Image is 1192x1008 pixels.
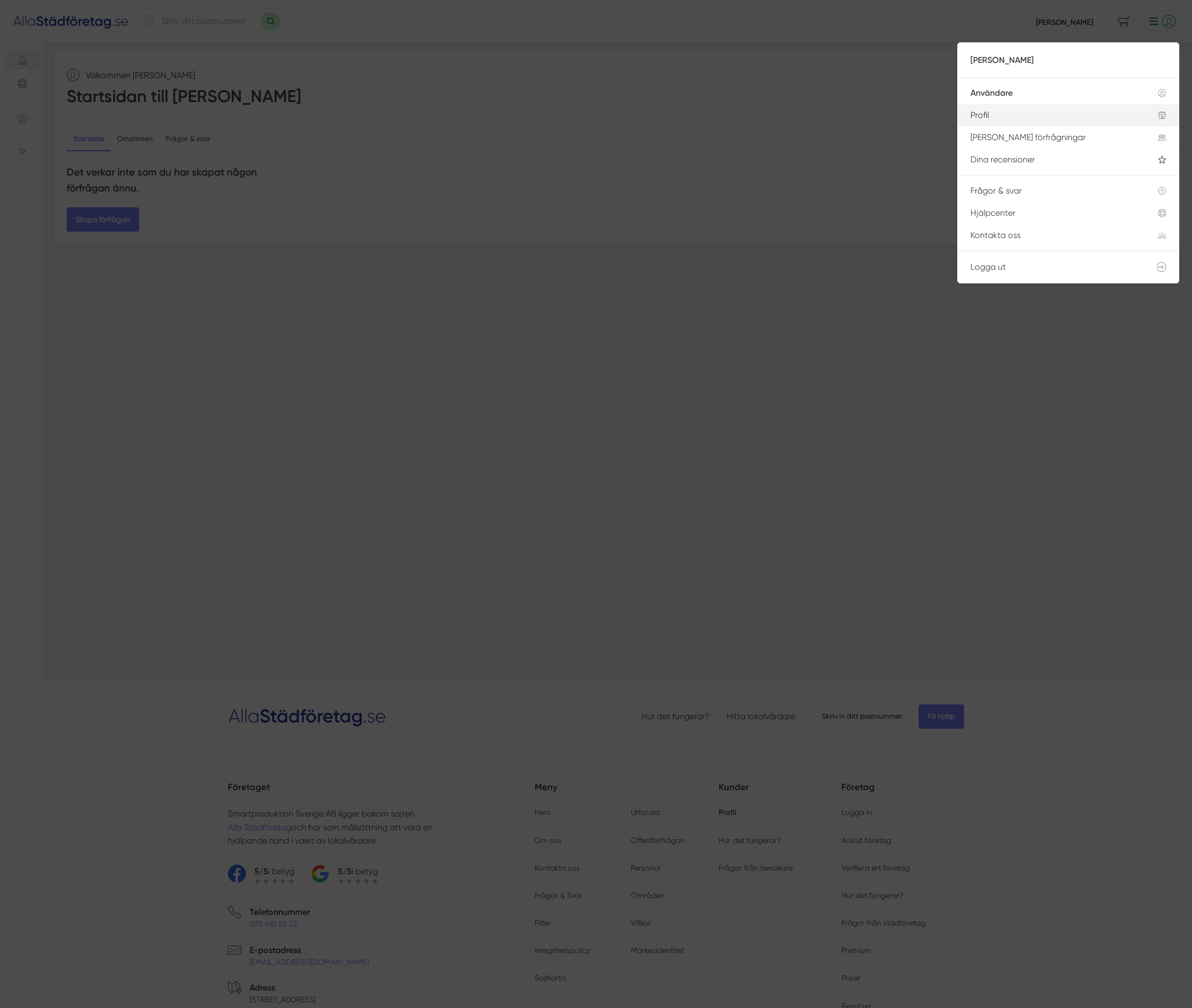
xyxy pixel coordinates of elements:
[970,53,1166,67] p: [PERSON_NAME]
[970,155,1133,164] div: Dina recensioner
[970,186,1133,196] div: Frågor & svar
[970,231,1133,240] div: Kontakta oss
[970,208,1133,218] div: Hjälpcenter
[970,133,1133,142] div: [PERSON_NAME] förfrågningar
[970,111,1133,120] div: Profil
[970,88,1133,98] div: Användare
[958,255,1179,278] a: Logga ut
[970,262,1006,272] span: Logga ut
